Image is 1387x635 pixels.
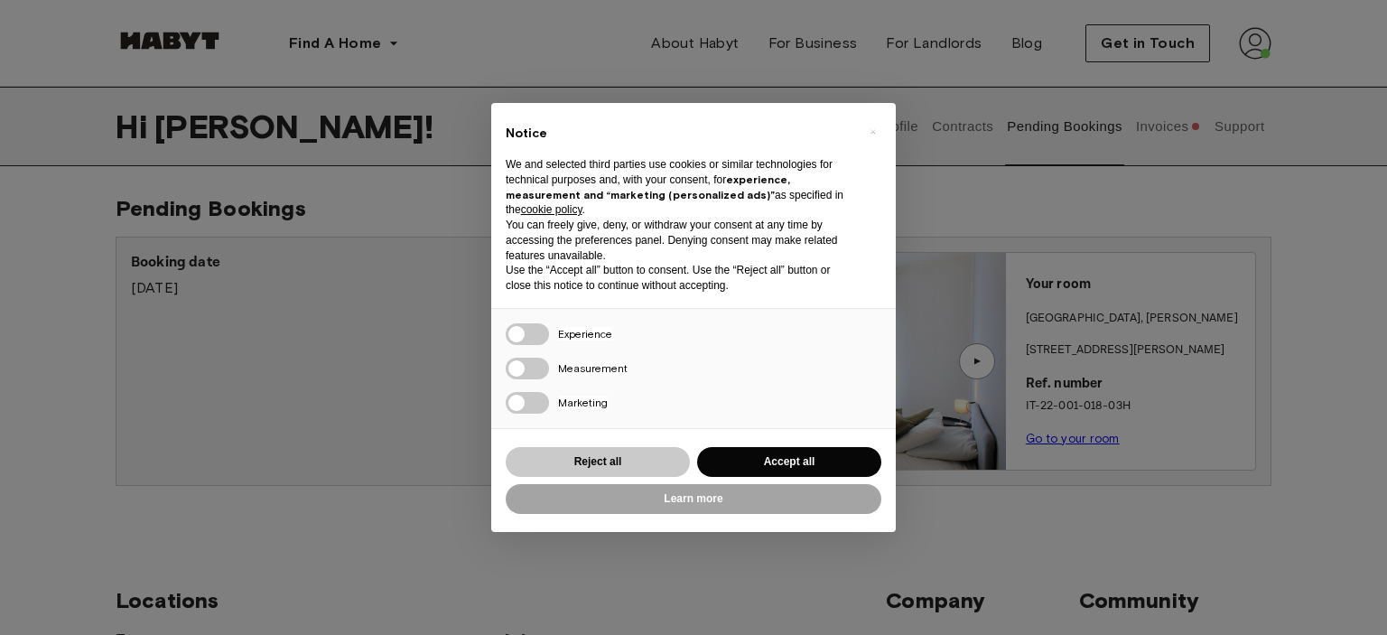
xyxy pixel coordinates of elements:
[558,396,608,409] span: Marketing
[506,484,881,514] button: Learn more
[506,218,852,263] p: You can freely give, deny, or withdraw your consent at any time by accessing the preferences pane...
[506,125,852,143] h2: Notice
[697,447,881,477] button: Accept all
[506,157,852,218] p: We and selected third parties use cookies or similar technologies for technical purposes and, wit...
[521,203,582,216] a: cookie policy
[858,117,887,146] button: Close this notice
[506,263,852,294] p: Use the “Accept all” button to consent. Use the “Reject all” button or close this notice to conti...
[558,361,628,375] span: Measurement
[506,173,790,201] strong: experience, measurement and “marketing (personalized ads)”
[870,121,876,143] span: ×
[506,447,690,477] button: Reject all
[558,327,612,341] span: Experience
